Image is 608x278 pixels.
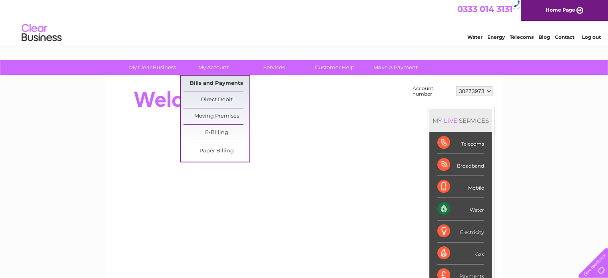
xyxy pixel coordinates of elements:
a: Log out [582,34,600,40]
img: logo.png [21,21,62,45]
div: Clear Business is a trading name of Verastar Limited (registered in [GEOGRAPHIC_DATA] No. 3667643... [116,4,493,39]
a: Paper Billing [183,143,249,159]
div: Water [437,198,484,220]
a: My Clear Business [120,60,185,75]
a: Direct Debit [183,92,249,108]
a: Bills and Payments [183,76,249,92]
div: Mobile [437,176,484,198]
a: Blog [538,34,550,40]
a: Make A Payment [363,60,429,75]
div: Gas [437,242,484,264]
a: Telecoms [510,34,534,40]
div: MY SERVICES [429,109,492,132]
a: E-Billing [183,125,249,141]
div: LIVE [442,117,459,124]
a: 0333 014 3131 [457,4,512,14]
a: Energy [487,34,505,40]
td: Account number [411,84,454,99]
div: Telecoms [437,132,484,154]
a: Water [467,34,482,40]
a: My Account [180,60,246,75]
div: Broadband [437,154,484,176]
a: Moving Premises [183,108,249,124]
div: Electricity [437,220,484,242]
a: Contact [555,34,574,40]
a: Services [241,60,307,75]
a: Customer Help [302,60,368,75]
